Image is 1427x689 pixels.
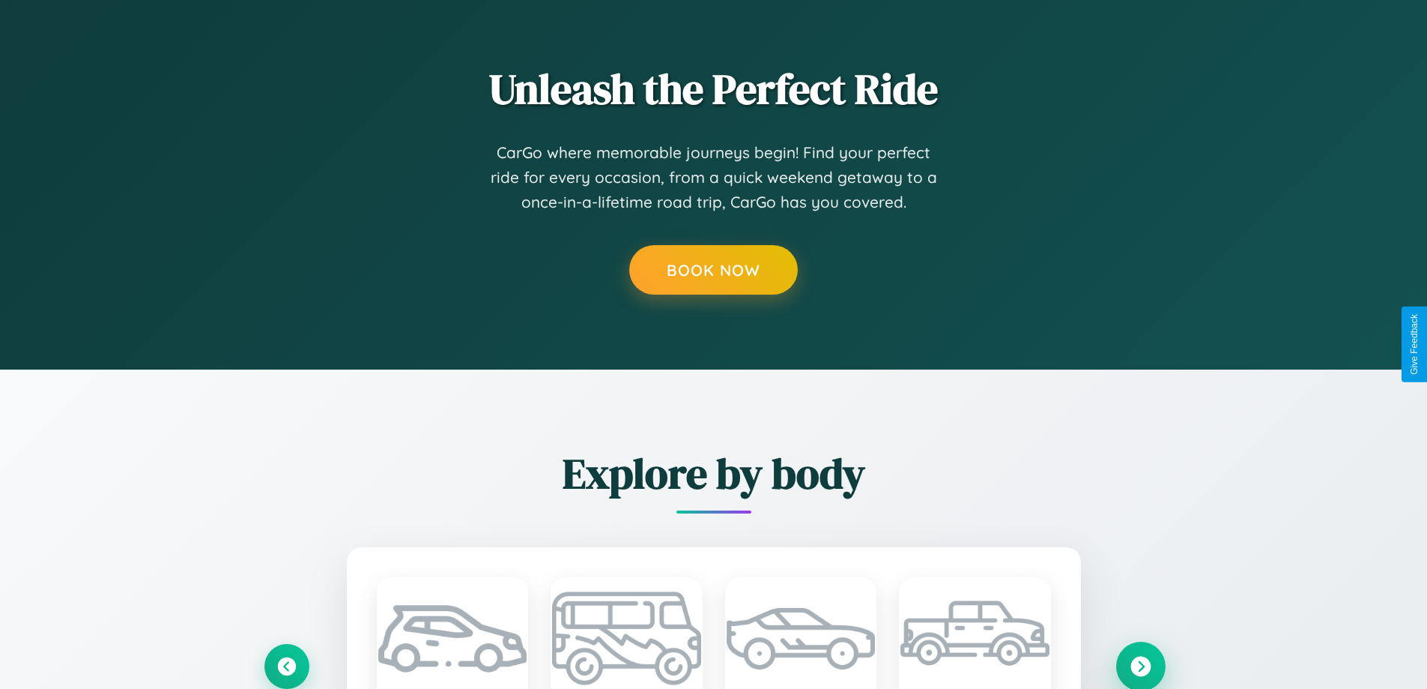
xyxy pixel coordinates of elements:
[264,445,1163,502] h2: Explore by body
[629,245,798,295] button: Book Now
[264,60,1163,118] h2: Unleash the Perfect Ride
[489,140,939,215] p: CarGo where memorable journeys begin! Find your perfect ride for every occasion, from a quick wee...
[1409,314,1420,375] div: Give Feedback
